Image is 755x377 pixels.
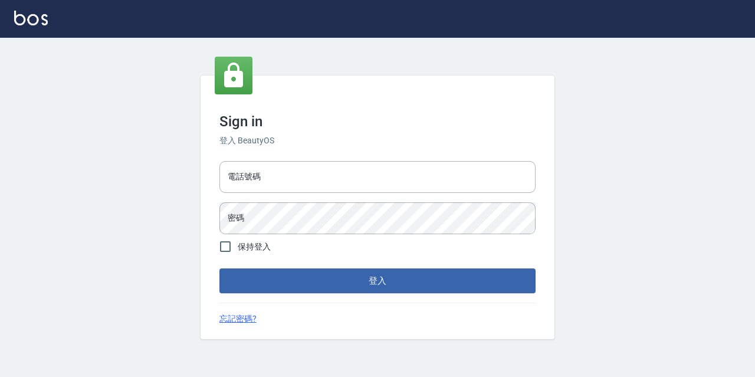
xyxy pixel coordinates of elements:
[14,11,48,25] img: Logo
[219,313,257,325] a: 忘記密碼?
[219,113,536,130] h3: Sign in
[219,135,536,147] h6: 登入 BeautyOS
[219,268,536,293] button: 登入
[238,241,271,253] span: 保持登入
